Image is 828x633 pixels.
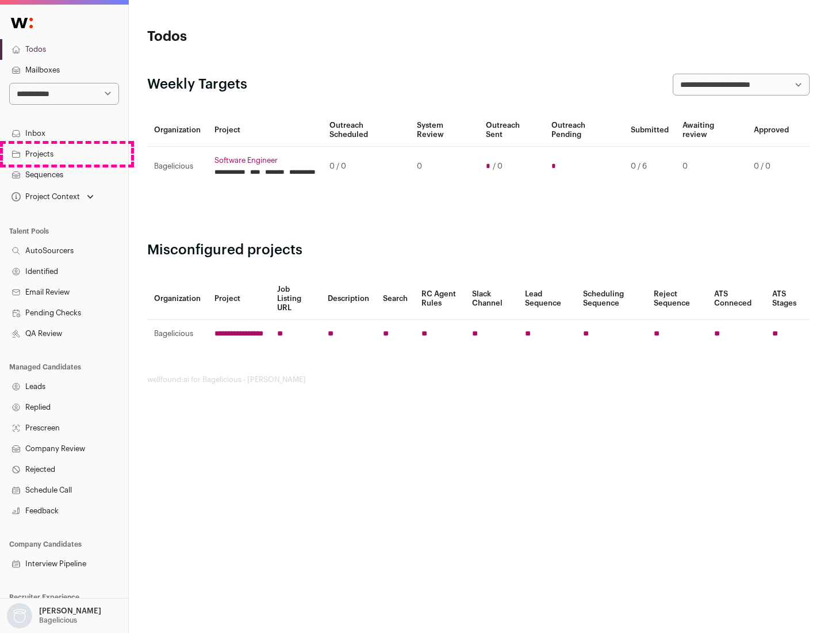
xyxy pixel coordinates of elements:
[323,114,410,147] th: Outreach Scheduled
[39,616,77,625] p: Bagelicious
[147,114,208,147] th: Organization
[147,278,208,320] th: Organization
[323,147,410,186] td: 0 / 0
[676,114,747,147] th: Awaiting review
[765,278,810,320] th: ATS Stages
[147,75,247,94] h2: Weekly Targets
[518,278,576,320] th: Lead Sequence
[147,241,810,260] h2: Misconfigured projects
[747,147,796,186] td: 0 / 0
[624,114,676,147] th: Submitted
[410,114,478,147] th: System Review
[5,12,39,35] img: Wellfound
[147,28,368,46] h1: Todos
[39,607,101,616] p: [PERSON_NAME]
[479,114,545,147] th: Outreach Sent
[214,156,316,165] a: Software Engineer
[147,375,810,384] footer: wellfound:ai for Bagelicious - [PERSON_NAME]
[147,320,208,348] td: Bagelicious
[415,278,465,320] th: RC Agent Rules
[576,278,647,320] th: Scheduling Sequence
[493,162,503,171] span: / 0
[624,147,676,186] td: 0 / 6
[465,278,518,320] th: Slack Channel
[676,147,747,186] td: 0
[376,278,415,320] th: Search
[647,278,708,320] th: Reject Sequence
[9,189,96,205] button: Open dropdown
[208,278,270,320] th: Project
[707,278,765,320] th: ATS Conneced
[7,603,32,628] img: nopic.png
[410,147,478,186] td: 0
[147,147,208,186] td: Bagelicious
[9,192,80,201] div: Project Context
[747,114,796,147] th: Approved
[270,278,321,320] th: Job Listing URL
[321,278,376,320] th: Description
[545,114,623,147] th: Outreach Pending
[208,114,323,147] th: Project
[5,603,103,628] button: Open dropdown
